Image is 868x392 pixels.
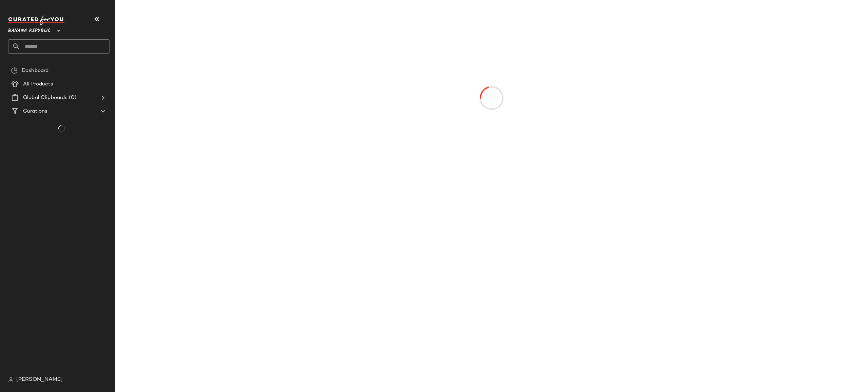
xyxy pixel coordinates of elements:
[16,376,63,384] span: [PERSON_NAME]
[8,23,51,35] span: Banana Republic
[22,67,48,75] span: Dashboard
[67,94,76,102] span: (0)
[23,94,67,102] span: Global Clipboards
[8,377,14,383] img: svg%3e
[8,16,66,25] img: cfy_white_logo.C9jOOHJF.svg
[11,67,18,74] img: svg%3e
[23,107,47,115] span: Curations
[23,80,53,88] span: All Products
